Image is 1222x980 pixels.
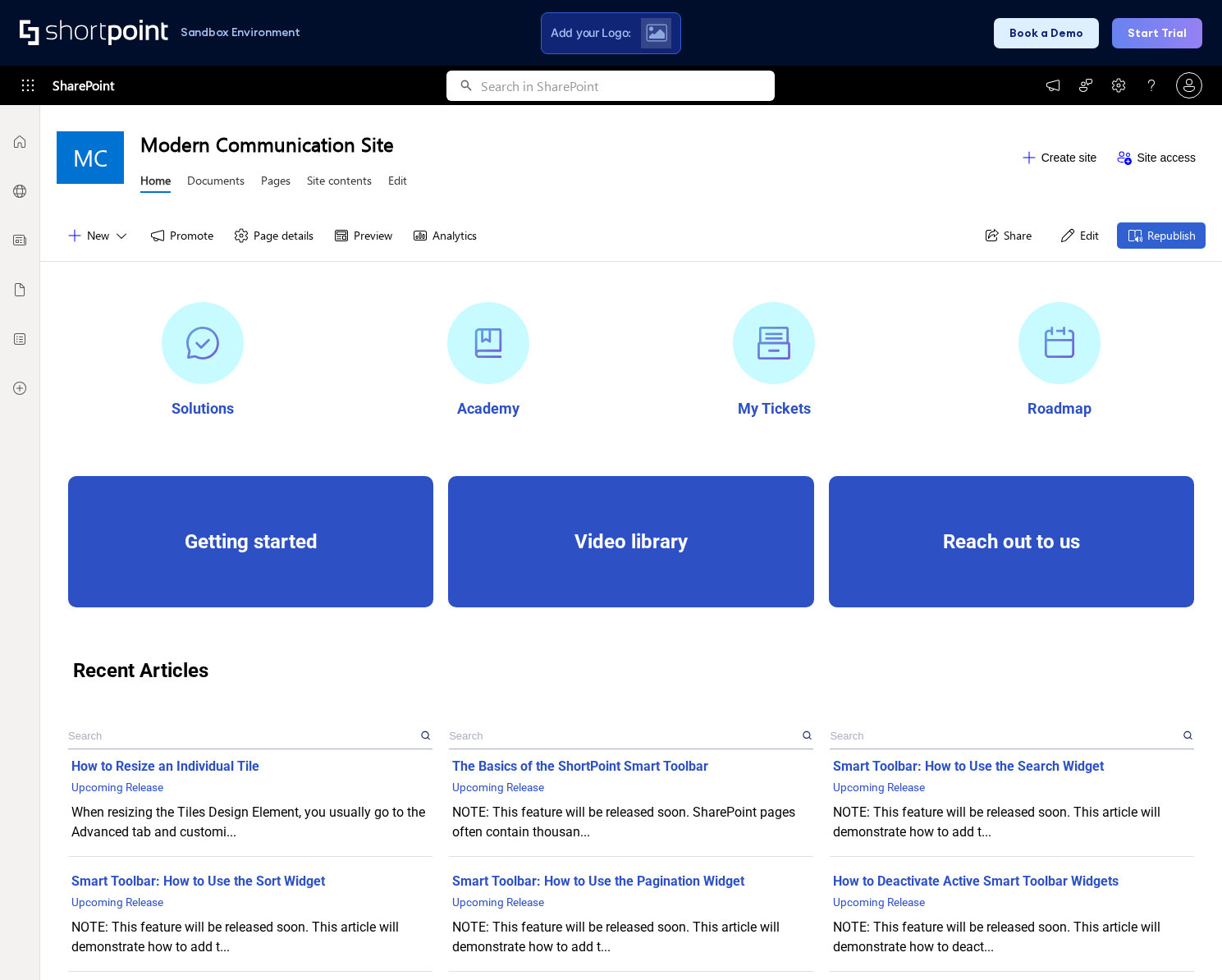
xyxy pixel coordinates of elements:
button: Site access [1106,144,1206,171]
div: NOTE: This feature will be released soon. SharePoint pages often contain thousan... [452,803,810,842]
div: How to Resize an Individual Tile [71,757,429,776]
div: Upcoming Release [833,779,1191,795]
button: Book a Demo [994,18,1099,48]
div: Smart Toolbar: How to Use the Search Widget [833,757,1191,776]
button: Share [973,222,1041,249]
button: Republish [1117,222,1206,249]
a: Site contents [307,172,372,193]
div: Upcoming Release [833,894,1191,910]
h1: Modern Communication Site [140,131,1011,157]
span: Add your Logo: [551,25,631,40]
div: Upcoming Release [452,894,810,910]
div: When resizing the Tiles Design Element, you usually go to the Advanced tab and customi... [71,803,429,842]
span: Solutions [172,400,234,417]
h1: Sandbox Environment [181,28,300,37]
input: Search in SharePoint [481,71,775,101]
button: Promote [140,222,223,249]
span: MC [73,144,108,171]
div: Video library [452,530,809,553]
button: Start Trial [1112,18,1202,48]
div: Upcoming Release [71,779,429,795]
span: Academy [457,400,519,417]
div: Getting started [72,530,429,553]
div: Smart Toolbar: How to Use the Pagination Widget [452,872,810,891]
button: Create site [1011,144,1107,171]
input: Search [830,723,1179,749]
div: NOTE: This feature will be released soon. This article will demonstrate how to add t... [833,803,1191,842]
div: Upcoming Release [452,779,810,795]
button: Preview [323,222,402,249]
iframe: Chat Widget [1140,901,1222,980]
button: New [57,222,140,249]
button: Analytics [402,222,487,249]
img: Upload logo [646,24,667,42]
strong: Recent Articles [73,659,208,682]
div: Upcoming Release [71,894,429,910]
input: Search [449,723,799,749]
div: NOTE: This feature will be released soon. This article will demonstrate how to add t... [452,918,810,957]
div: Smart Toolbar: How to Use the Sort Widget [71,872,429,891]
button: Page details [223,222,323,249]
a: Pages [261,172,291,193]
div: How to Deactivate Active Smart Toolbar Widgets [833,872,1191,891]
a: Edit [388,172,407,193]
a: Documents [187,172,245,193]
input: Search [68,723,418,749]
div: Reach out to us [833,530,1190,553]
div: NOTE: This feature will be released soon. This article will demonstrate how to deact... [833,918,1191,957]
div: NOTE: This feature will be released soon. This article will demonstrate how to add t... [71,918,429,957]
a: Home [140,172,171,193]
button: Edit [1050,222,1109,249]
span: My Tickets [738,400,811,417]
span: Roadmap [1027,400,1092,417]
div: The Basics of the ShortPoint Smart Toolbar [452,757,810,776]
span: SharePoint [53,66,114,105]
